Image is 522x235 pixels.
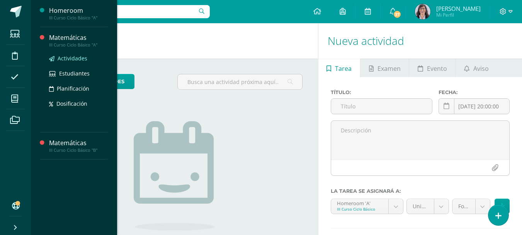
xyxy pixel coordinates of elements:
a: Unidad 4 [407,199,449,214]
a: Aviso [456,58,497,77]
div: Matemáticas [49,139,108,148]
span: Mi Perfil [436,12,481,18]
a: Tarea [318,58,360,77]
span: Planificación [57,85,89,92]
a: Estudiantes [49,69,108,78]
a: Evento [409,58,455,77]
span: Aviso [473,59,489,78]
input: Fecha de entrega [439,99,509,114]
span: Unidad 4 [413,199,428,214]
label: Fecha: [439,89,510,95]
img: no_activities.png [134,121,215,230]
span: Formativo (80.0%) [458,199,469,214]
div: III Curso Ciclo Básico "B" [49,148,108,153]
span: [PERSON_NAME] [436,5,481,12]
div: Matemáticas [49,33,108,42]
a: MatemáticasIII Curso Ciclo Básico "A" [49,33,108,48]
span: Estudiantes [59,70,90,77]
input: Título [331,99,432,114]
img: aa844329c5ddd0f4d2dcee79aa38532b.png [415,4,430,19]
span: Dosificación [56,100,87,107]
a: Examen [360,58,409,77]
label: La tarea se asignará a: [331,188,510,194]
a: Dosificación [49,99,108,108]
a: Formativo (80.0%) [452,199,490,214]
span: Examen [377,59,401,78]
div: III Curso Ciclo Básico [337,206,383,212]
span: Evento [427,59,447,78]
span: 37 [393,10,401,19]
span: Tarea [335,59,352,78]
span: Actividades [58,55,87,62]
div: III Curso Ciclo Básico "A" [49,42,108,48]
div: Homeroom [49,6,108,15]
div: III Curso Ciclo Básico "A" [49,15,108,21]
h1: Nueva actividad [328,23,513,58]
h1: Actividades [40,23,309,58]
a: HomeroomIII Curso Ciclo Básico "A" [49,6,108,21]
a: Homeroom 'A'III Curso Ciclo Básico [331,199,403,214]
input: Busca un usuario... [36,5,210,18]
a: MatemáticasIII Curso Ciclo Básico "B" [49,139,108,153]
a: Planificación [49,84,108,93]
div: Homeroom 'A' [337,199,383,206]
a: Actividades [49,54,108,63]
input: Busca una actividad próxima aquí... [178,74,302,89]
label: Título: [331,89,433,95]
